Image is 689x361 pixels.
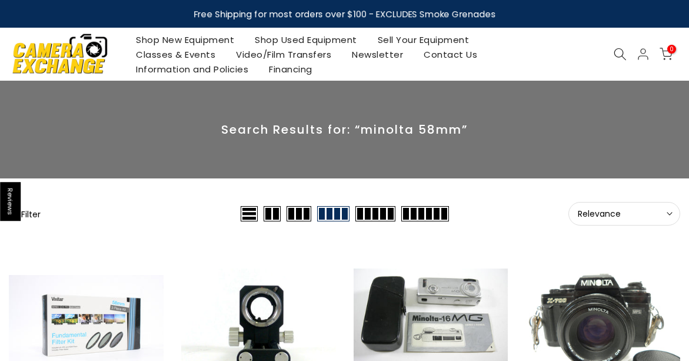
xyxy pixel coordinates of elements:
a: Shop New Equipment [126,32,245,47]
strong: Free Shipping for most orders over $100 - EXCLUDES Smoke Grenades [194,8,495,20]
a: Newsletter [342,47,414,62]
a: Information and Policies [126,62,259,77]
a: Video/Film Transfers [226,47,342,62]
a: Financing [259,62,323,77]
a: Classes & Events [126,47,226,62]
span: Relevance [578,208,671,219]
p: Search Results for: “minolta 58mm” [9,122,680,137]
a: Sell Your Equipment [367,32,480,47]
span: 0 [667,45,676,54]
button: Show filters [9,208,41,220]
a: Shop Used Equipment [245,32,368,47]
a: 0 [660,48,673,61]
a: Contact Us [414,47,488,62]
button: Relevance [568,202,680,226]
